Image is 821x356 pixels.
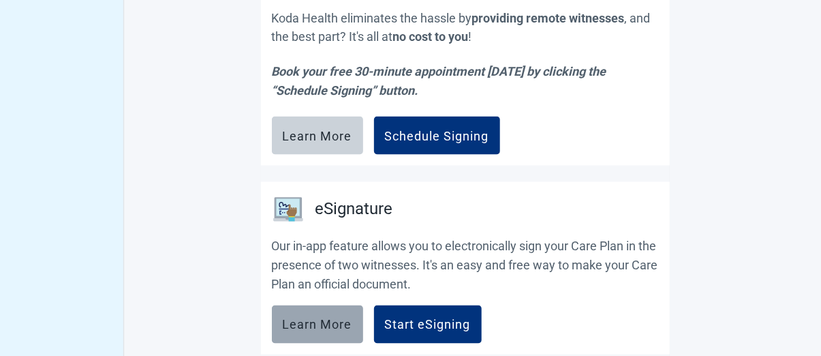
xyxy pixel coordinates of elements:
[374,306,482,344] button: Start eSigning
[283,318,352,331] div: Learn More
[469,29,472,44] span: !
[472,11,625,25] span: providing remote witnesses
[272,237,659,295] p: Our in-app feature allows you to electronically sign your Care Plan in the presence of two witnes...
[283,129,352,143] div: Learn More
[272,193,305,226] img: eSignature
[272,117,363,155] button: Learn More
[385,318,471,331] div: Start eSigning
[315,196,393,222] h3: eSignature
[385,129,489,143] div: Schedule Signing
[272,306,363,344] button: Learn More
[374,117,500,155] button: Schedule Signing
[272,62,659,101] p: Book your free 30-minute appointment [DATE] by clicking the “Schedule Signing” button.
[272,11,651,44] span: , and the best part? It's all at
[272,11,472,25] span: Koda Health eliminates the hassle by
[393,29,469,44] span: no cost to you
